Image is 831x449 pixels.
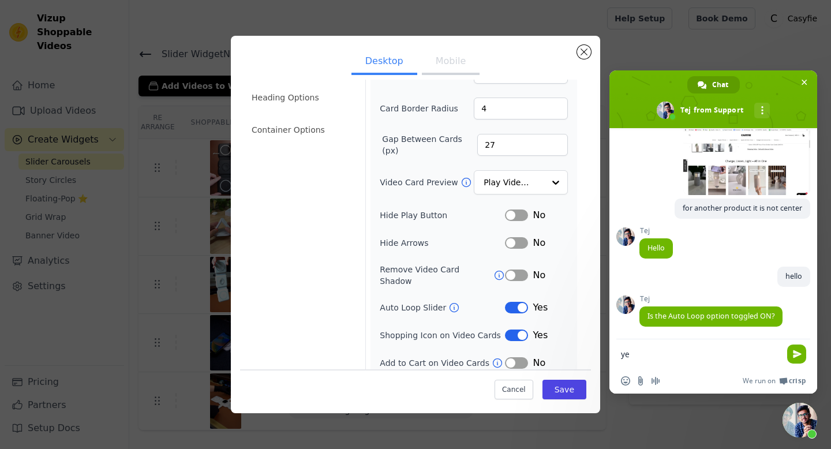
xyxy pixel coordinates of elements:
[783,403,817,437] a: Close chat
[380,209,505,221] label: Hide Play Button
[380,357,492,369] label: Add to Cart on Video Cards
[380,177,460,188] label: Video Card Preview
[743,376,776,386] span: We run on
[533,356,545,370] span: No
[639,227,673,235] span: Tej
[533,328,548,342] span: Yes
[533,236,545,250] span: No
[636,376,645,386] span: Send a file
[787,345,806,364] span: Send
[577,45,591,59] button: Close modal
[380,302,448,313] label: Auto Loop Slider
[533,268,545,282] span: No
[798,76,810,88] span: Close chat
[245,118,358,141] li: Container Options
[785,271,802,281] span: hello
[621,339,783,368] textarea: Compose your message...
[380,237,505,249] label: Hide Arrows
[712,76,728,93] span: Chat
[422,50,480,75] button: Mobile
[533,208,545,222] span: No
[495,380,533,399] button: Cancel
[380,264,493,287] label: Remove Video Card Shadow
[382,133,477,156] label: Gap Between Cards (px)
[533,301,548,315] span: Yes
[351,50,417,75] button: Desktop
[647,243,665,253] span: Hello
[789,376,806,386] span: Crisp
[651,376,660,386] span: Audio message
[380,330,505,341] label: Shopping Icon on Video Cards
[542,380,586,399] button: Save
[245,86,358,109] li: Heading Options
[683,203,802,213] span: for another product it is not center
[743,376,806,386] a: We run onCrisp
[621,376,630,386] span: Insert an emoji
[380,103,458,114] label: Card Border Radius
[639,295,783,303] span: Tej
[647,311,774,321] span: Is the Auto Loop option toggled ON?
[687,76,740,93] a: Chat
